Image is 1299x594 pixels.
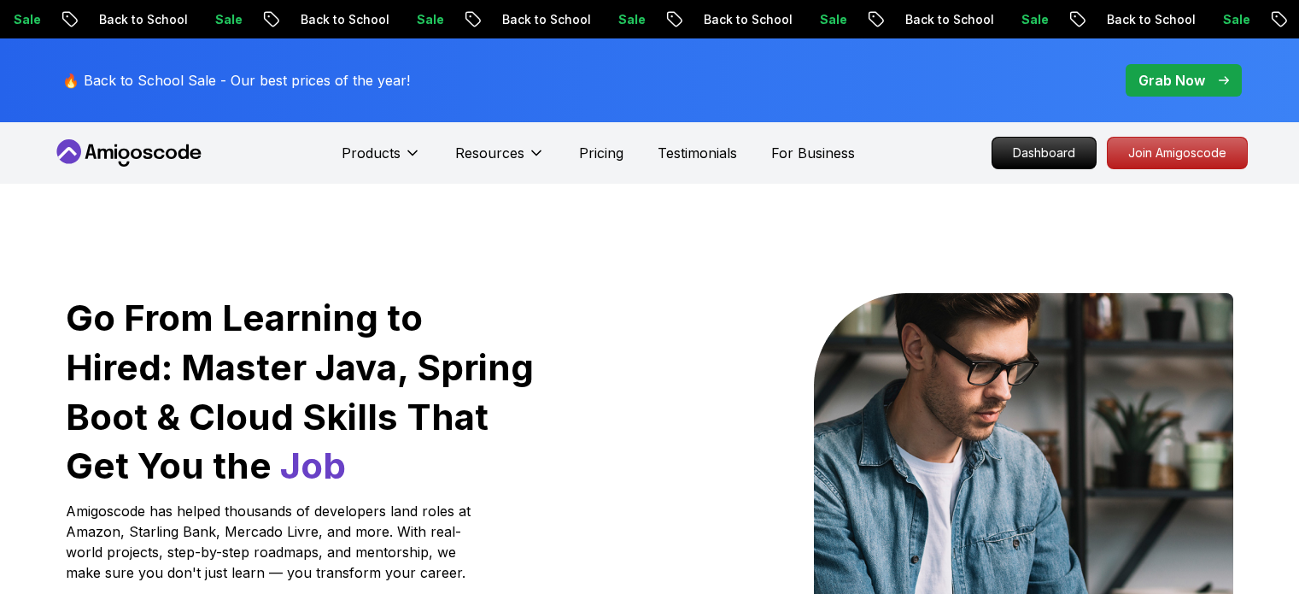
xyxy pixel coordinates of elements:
p: 🔥 Back to School Sale - Our best prices of the year! [62,70,410,91]
p: Grab Now [1138,70,1205,91]
a: Pricing [579,143,623,163]
p: Join Amigoscode [1108,138,1247,168]
button: Resources [455,143,545,177]
a: Dashboard [992,137,1097,169]
p: Back to School [1088,11,1204,28]
span: Job [280,444,346,487]
p: Sale [196,11,251,28]
p: Sale [1204,11,1259,28]
a: For Business [771,143,855,163]
p: Back to School [80,11,196,28]
p: Resources [455,143,524,163]
p: Amigoscode has helped thousands of developers land roles at Amazon, Starling Bank, Mercado Livre,... [66,501,476,583]
p: Back to School [685,11,801,28]
p: Sale [398,11,453,28]
button: Products [342,143,421,177]
p: Back to School [886,11,1003,28]
p: Sale [801,11,856,28]
a: Join Amigoscode [1107,137,1248,169]
a: Testimonials [658,143,737,163]
p: Sale [600,11,654,28]
p: Back to School [282,11,398,28]
p: Sale [1003,11,1057,28]
p: Dashboard [992,138,1096,168]
p: Products [342,143,401,163]
p: Back to School [483,11,600,28]
h1: Go From Learning to Hired: Master Java, Spring Boot & Cloud Skills That Get You the [66,293,536,491]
